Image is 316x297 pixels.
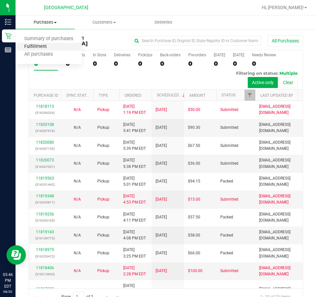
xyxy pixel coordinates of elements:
[252,53,276,57] div: Needs Review
[33,110,57,116] p: (316206326)
[99,93,108,98] a: Type
[36,287,54,291] a: 11817909
[74,196,81,203] button: N/A
[36,230,54,234] a: 11819143
[34,93,58,98] a: Purchase ID
[123,229,146,241] span: [DATE] 4:08 PM EDT
[33,199,57,205] p: (316245811)
[259,265,316,277] span: [EMAIL_ADDRESS][DOMAIN_NAME]
[74,125,81,131] button: N/A
[233,60,244,67] div: 0
[156,196,167,203] span: [DATE]
[188,214,200,220] span: $57.50
[138,60,152,67] div: 0
[74,143,81,149] button: N/A
[156,232,167,238] span: [DATE]
[279,77,298,88] button: Clear
[16,19,75,25] span: Purchases
[160,53,180,57] div: Back-orders
[189,93,205,98] a: Amount
[33,146,57,152] p: (316267155)
[156,107,167,113] span: [DATE]
[16,44,56,49] span: Fulfillment
[259,122,316,134] span: [EMAIL_ADDRESS][DOMAIN_NAME]
[220,178,233,184] span: Packed
[123,211,146,224] span: [DATE] 4:11 PM EDT
[74,268,81,274] button: N/A
[114,60,130,67] div: 0
[156,268,167,274] span: [DATE]
[188,53,206,57] div: Pre-orders
[3,289,13,294] p: 08/20
[97,160,109,167] span: Pickup
[259,104,316,116] span: [EMAIL_ADDRESS][DOMAIN_NAME]
[156,178,167,184] span: [DATE]
[259,247,316,259] span: [EMAIL_ADDRESS][DOMAIN_NAME]
[74,179,81,183] span: Not Applicable
[97,178,109,184] span: Pickup
[74,178,81,184] button: N/A
[123,247,146,259] span: [DATE] 3:25 PM EDT
[220,143,238,149] span: Submitted
[188,60,206,67] div: 0
[36,122,54,127] a: 11820108
[123,193,146,205] span: [DATE] 4:53 PM EDT
[188,143,200,149] span: $67.50
[97,250,109,256] span: Pickup
[36,140,54,145] a: 11820080
[222,93,235,97] a: Status
[75,16,134,29] a: Customers
[33,253,57,259] p: (316233472)
[33,235,57,241] p: (316139775)
[233,53,244,57] div: [DATE]
[259,157,316,170] span: [EMAIL_ADDRESS][DOMAIN_NAME]
[220,232,233,238] span: Packed
[188,107,200,113] span: $50.00
[214,53,225,57] div: [DATE]
[156,214,167,220] span: [DATE]
[97,268,109,274] span: Pickup
[6,245,26,265] iframe: Resource center
[75,19,134,25] span: Customers
[220,196,238,203] span: Submitted
[220,125,238,131] span: Submitted
[220,214,233,220] span: Packed
[33,217,57,224] p: (316243165)
[260,93,293,98] a: Last Updated By
[123,157,146,170] span: [DATE] 5:38 PM EDT
[33,181,57,188] p: (316251442)
[97,107,109,113] span: Pickup
[33,271,57,277] p: (316213693)
[160,60,180,67] div: 0
[97,232,109,238] span: Pickup
[188,196,200,203] span: $15.00
[44,5,88,10] span: [GEOGRAPHIC_DATA]
[66,93,91,98] a: Sync Status
[36,212,54,216] a: 11819256
[279,71,298,76] span: Multiple
[248,77,278,88] button: Active only
[74,160,81,167] button: N/A
[5,33,11,39] inline-svg: Retail
[252,60,276,67] div: 0
[188,125,200,131] span: $90.30
[188,250,200,256] span: $66.00
[220,160,238,167] span: Submitted
[123,139,146,152] span: [DATE] 5:39 PM EDT
[74,251,81,255] span: Not Applicable
[123,265,146,277] span: [DATE] 2:28 PM EDT
[146,19,181,25] span: Deliveries
[74,214,81,220] button: N/A
[134,16,193,29] a: Deliveries
[138,53,152,57] div: PickUps
[36,247,54,252] a: 11818975
[123,122,146,134] span: [DATE] 5:41 PM EDT
[123,175,146,188] span: [DATE] 5:01 PM EDT
[36,266,54,270] a: 11818406
[259,175,316,188] span: [EMAIL_ADDRESS][DOMAIN_NAME]
[123,104,146,116] span: [DATE] 1:19 PM EDT
[262,5,304,10] span: Hi, [PERSON_NAME]!
[188,268,202,274] span: $100.00
[156,143,167,149] span: [DATE]
[74,233,81,237] span: Not Applicable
